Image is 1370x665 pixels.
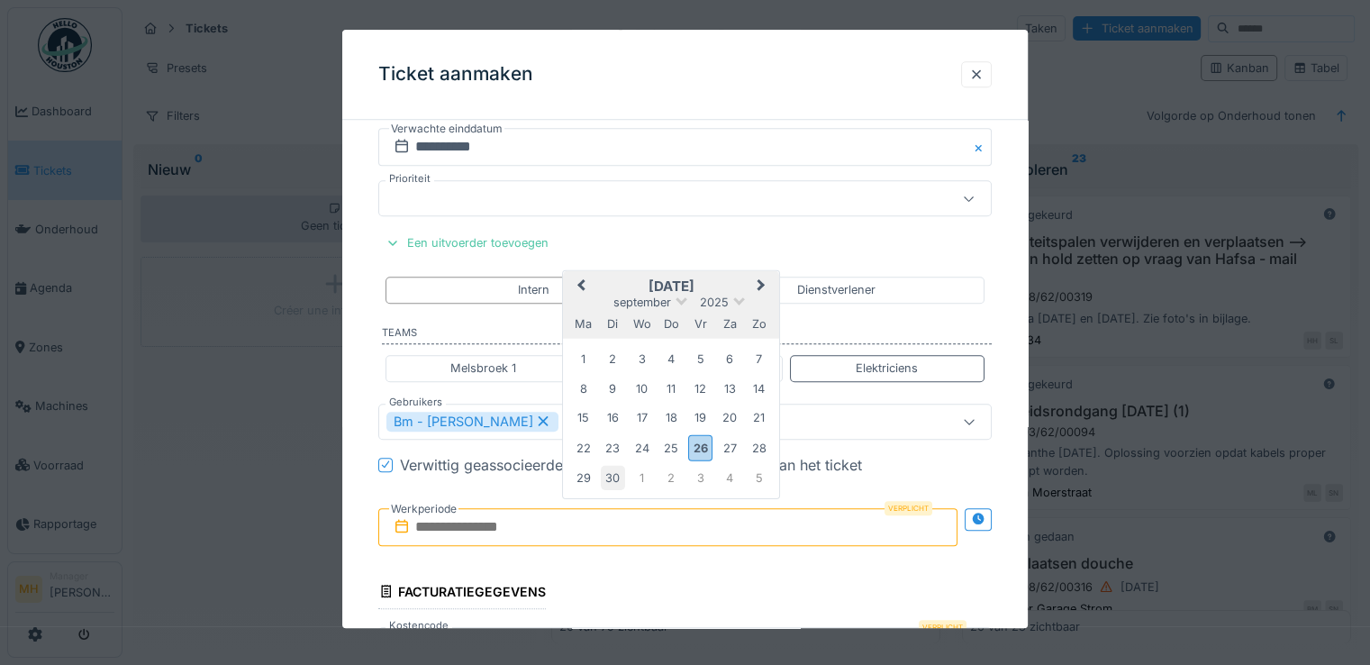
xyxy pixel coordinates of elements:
[386,618,452,633] label: Kostencode
[747,466,771,490] div: Choose zondag 5 oktober 2025
[718,347,742,371] div: Choose zaterdag 6 september 2025
[382,325,992,345] label: Teams
[571,405,595,430] div: Choose maandag 15 september 2025
[630,466,654,490] div: Choose woensdag 1 oktober 2025
[659,466,684,490] div: Choose donderdag 2 oktober 2025
[688,377,712,401] div: Choose vrijdag 12 september 2025
[972,129,992,167] button: Close
[718,377,742,401] div: Choose zaterdag 13 september 2025
[569,344,774,492] div: Month september, 2025
[659,377,684,401] div: Choose donderdag 11 september 2025
[378,232,556,256] div: Een uitvoerder toevoegen
[571,312,595,336] div: maandag
[630,405,654,430] div: Choose woensdag 17 september 2025
[601,466,625,490] div: Choose dinsdag 30 september 2025
[885,501,932,515] div: Verplicht
[386,172,434,187] label: Prioriteit
[747,405,771,430] div: Choose zondag 21 september 2025
[571,377,595,401] div: Choose maandag 8 september 2025
[659,347,684,371] div: Choose donderdag 4 september 2025
[630,436,654,460] div: Choose woensdag 24 september 2025
[856,360,918,378] div: Elektriciens
[700,296,729,309] span: 2025
[563,278,779,294] h2: [DATE]
[718,466,742,490] div: Choose zaterdag 4 oktober 2025
[518,282,549,299] div: Intern
[718,436,742,460] div: Choose zaterdag 27 september 2025
[688,312,712,336] div: vrijdag
[601,436,625,460] div: Choose dinsdag 23 september 2025
[601,377,625,401] div: Choose dinsdag 9 september 2025
[688,435,712,461] div: Choose vrijdag 26 september 2025
[749,272,777,301] button: Next Month
[688,405,712,430] div: Choose vrijdag 19 september 2025
[613,296,671,309] span: september
[688,347,712,371] div: Choose vrijdag 5 september 2025
[659,436,684,460] div: Choose donderdag 25 september 2025
[450,360,516,378] div: Melsbroek 1
[571,436,595,460] div: Choose maandag 22 september 2025
[601,312,625,336] div: dinsdag
[630,347,654,371] div: Choose woensdag 3 september 2025
[747,377,771,401] div: Choose zondag 14 september 2025
[659,405,684,430] div: Choose donderdag 18 september 2025
[601,347,625,371] div: Choose dinsdag 2 september 2025
[630,312,654,336] div: woensdag
[747,347,771,371] div: Choose zondag 7 september 2025
[688,466,712,490] div: Choose vrijdag 3 oktober 2025
[747,436,771,460] div: Choose zondag 28 september 2025
[718,312,742,336] div: zaterdag
[718,405,742,430] div: Choose zaterdag 20 september 2025
[565,272,594,301] button: Previous Month
[378,578,546,609] div: Facturatiegegevens
[659,312,684,336] div: donderdag
[747,312,771,336] div: zondag
[571,347,595,371] div: Choose maandag 1 september 2025
[386,412,558,432] div: Bm - [PERSON_NAME]
[797,282,876,299] div: Dienstverlener
[601,405,625,430] div: Choose dinsdag 16 september 2025
[400,454,862,476] div: Verwittig geassocieerde gebruikers van het genereren van het ticket
[389,120,504,140] label: Verwachte einddatum
[571,466,595,490] div: Choose maandag 29 september 2025
[386,395,446,410] label: Gebruikers
[389,499,458,519] label: Werkperiode
[919,620,966,634] div: Verplicht
[630,377,654,401] div: Choose woensdag 10 september 2025
[378,63,533,86] h3: Ticket aanmaken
